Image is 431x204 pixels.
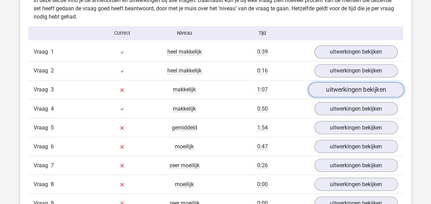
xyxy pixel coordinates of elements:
[167,67,202,74] span: heel makkelijk
[167,48,202,55] span: heel makkelijk
[34,48,51,56] span: Vraag
[175,143,194,150] span: moeilijk
[91,30,153,37] div: Correct
[34,142,51,150] span: Vraag
[51,143,54,149] span: 6
[314,159,398,172] a: uitwerkingen bekijken
[34,161,51,169] span: Vraag
[314,45,398,58] a: uitwerkingen bekijken
[257,48,268,55] span: 0:39
[34,180,51,188] span: Vraag
[51,86,54,93] span: 3
[314,102,398,115] a: uitwerkingen bekijken
[175,181,194,188] span: moeilijk
[34,67,51,75] span: Vraag
[34,86,51,94] span: Vraag
[314,121,398,134] a: uitwerkingen bekijken
[169,162,200,169] span: zeer moeilijk
[257,181,268,188] span: 0:00
[257,86,268,93] span: 1:07
[172,124,197,131] span: gemiddeld
[51,181,54,187] span: 8
[257,143,268,150] span: 0:47
[308,82,404,98] a: uitwerkingen bekijken
[257,67,268,74] span: 0:16
[314,178,398,191] a: uitwerkingen bekijken
[51,162,54,168] span: 7
[51,124,54,131] span: 5
[257,124,268,131] span: 1:54
[34,123,51,132] span: Vraag
[51,48,54,55] span: 1
[314,140,398,153] a: uitwerkingen bekijken
[51,67,54,74] span: 2
[51,105,54,112] span: 4
[314,64,398,77] a: uitwerkingen bekijken
[173,105,196,112] span: makkelijk
[257,162,268,169] span: 0:26
[153,30,216,37] div: Niveau
[215,30,309,37] div: Tijd
[257,105,268,112] span: 0:50
[173,86,196,93] span: makkelijk
[34,104,51,113] span: Vraag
